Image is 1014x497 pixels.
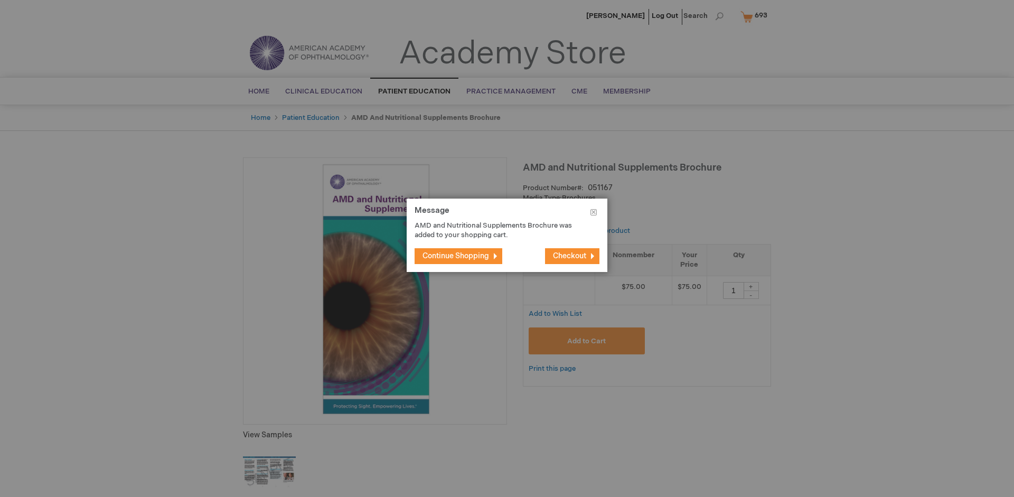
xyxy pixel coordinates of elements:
[422,251,489,260] span: Continue Shopping
[415,221,584,240] p: AMD and Nutritional Supplements Brochure was added to your shopping cart.
[545,248,599,264] button: Checkout
[415,207,599,221] h1: Message
[553,251,586,260] span: Checkout
[415,248,502,264] button: Continue Shopping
